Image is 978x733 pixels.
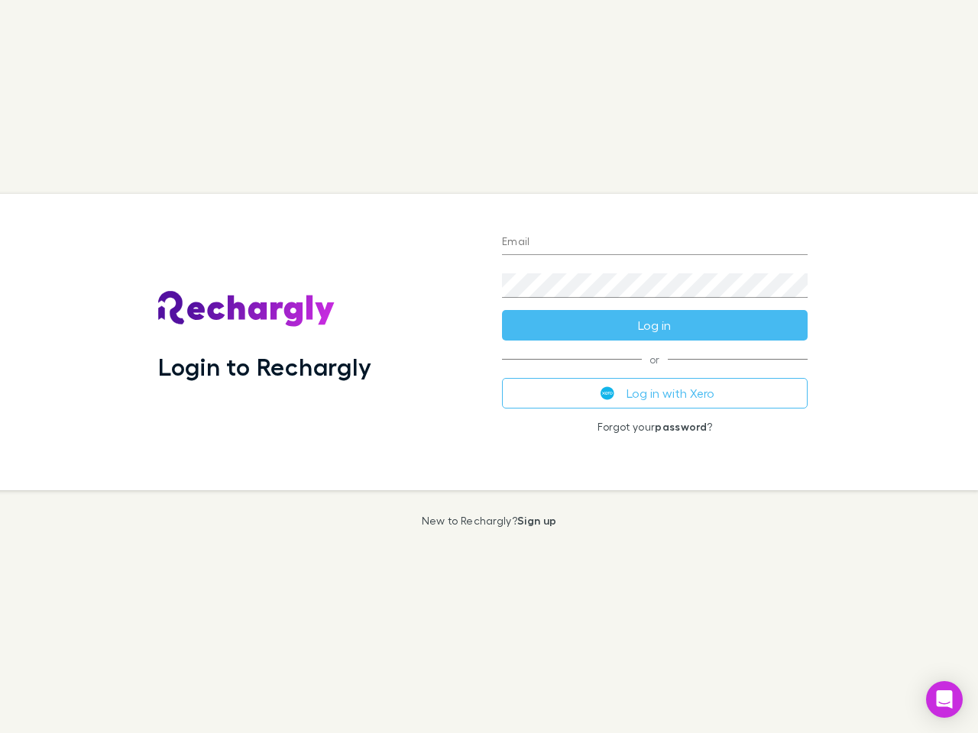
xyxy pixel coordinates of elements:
p: New to Rechargly? [422,515,557,527]
h1: Login to Rechargly [158,352,371,381]
button: Log in with Xero [502,378,808,408]
div: Open Intercom Messenger [926,681,963,718]
img: Xero's logo [601,386,614,400]
img: Rechargly's Logo [158,291,335,328]
p: Forgot your ? [502,421,808,433]
a: Sign up [517,514,556,527]
button: Log in [502,310,808,341]
span: or [502,359,808,360]
a: password [655,420,707,433]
